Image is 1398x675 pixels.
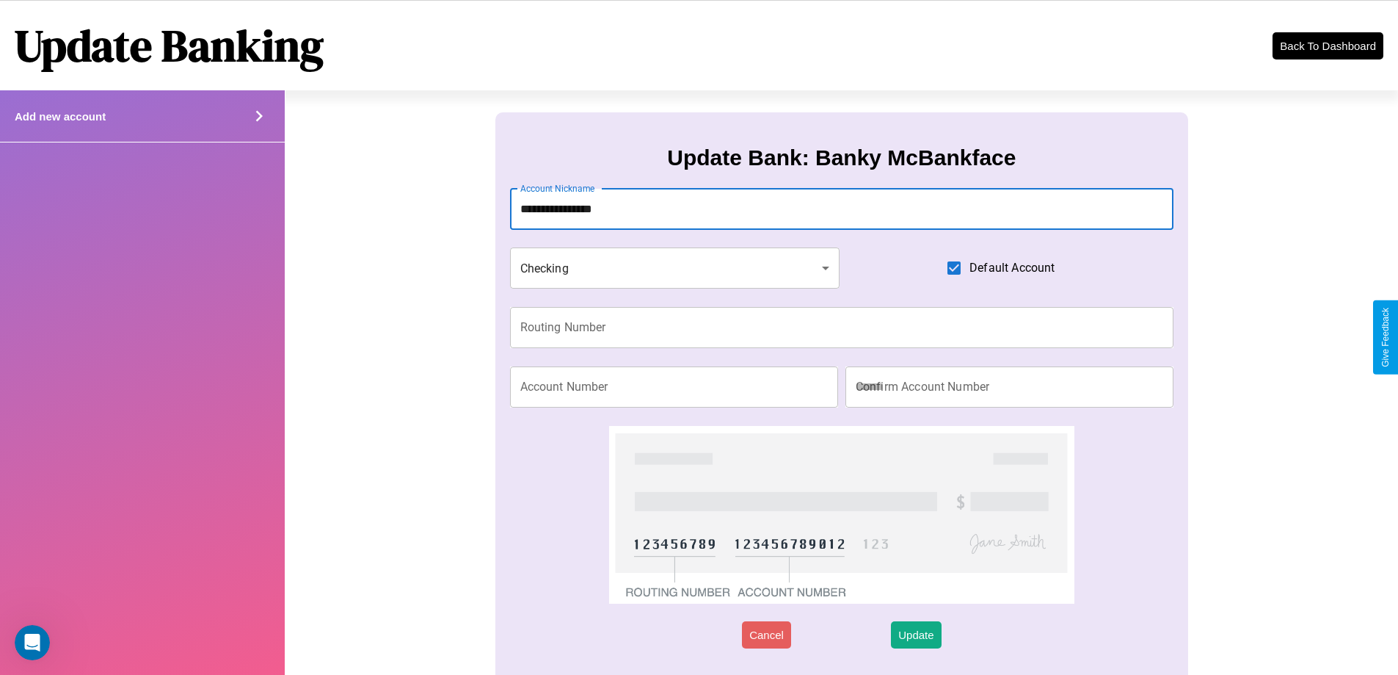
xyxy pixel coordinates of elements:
h3: Update Bank: Banky McBankface [667,145,1016,170]
button: Cancel [742,621,791,649]
img: check [609,426,1074,604]
button: Update [891,621,941,649]
span: Default Account [969,259,1055,277]
h1: Update Banking [15,15,324,76]
h4: Add new account [15,110,106,123]
button: Back To Dashboard [1273,32,1383,59]
label: Account Nickname [520,182,595,195]
div: Checking [510,248,840,289]
div: Give Feedback [1380,308,1391,367]
iframe: Intercom live chat [15,625,50,660]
